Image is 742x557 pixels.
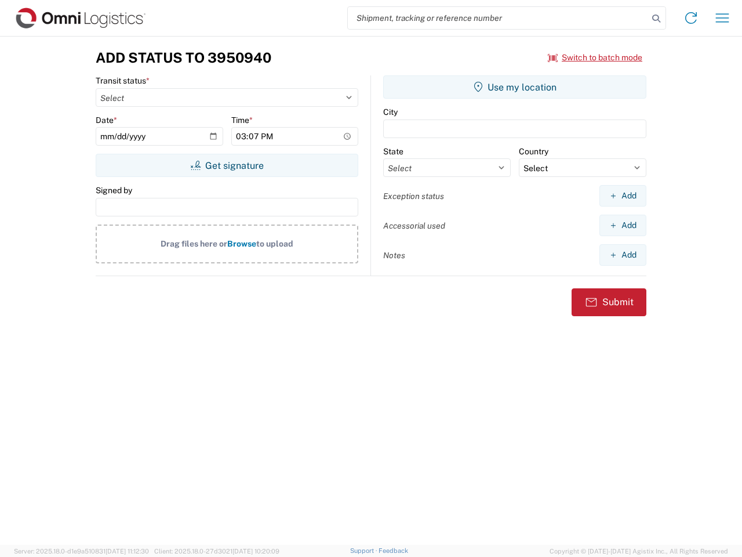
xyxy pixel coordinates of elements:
[161,239,227,248] span: Drag files here or
[96,49,271,66] h3: Add Status to 3950940
[96,115,117,125] label: Date
[383,75,646,99] button: Use my location
[106,548,149,555] span: [DATE] 11:12:30
[350,547,379,554] a: Support
[572,288,646,316] button: Submit
[96,154,358,177] button: Get signature
[519,146,548,157] label: Country
[379,547,408,554] a: Feedback
[383,107,398,117] label: City
[227,239,256,248] span: Browse
[599,185,646,207] button: Add
[383,146,403,157] label: State
[383,250,405,261] label: Notes
[96,185,132,196] label: Signed by
[348,7,648,29] input: Shipment, tracking or reference number
[96,75,150,86] label: Transit status
[550,546,728,556] span: Copyright © [DATE]-[DATE] Agistix Inc., All Rights Reserved
[599,244,646,266] button: Add
[231,115,253,125] label: Time
[383,191,444,201] label: Exception status
[256,239,293,248] span: to upload
[548,48,642,67] button: Switch to batch mode
[383,220,445,231] label: Accessorial used
[232,548,279,555] span: [DATE] 10:20:09
[599,215,646,236] button: Add
[154,548,279,555] span: Client: 2025.18.0-27d3021
[14,548,149,555] span: Server: 2025.18.0-d1e9a510831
